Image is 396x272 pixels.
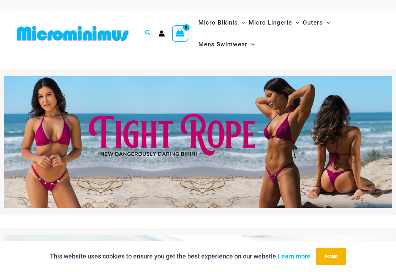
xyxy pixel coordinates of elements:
[196,11,382,56] nav: Site Navigation
[238,14,245,32] span: Menu Toggle
[198,14,238,32] span: Micro Bikinis
[301,12,332,33] a: OutersMenu ToggleMenu Toggle
[316,248,346,265] button: Accept
[158,30,165,37] a: Account icon link
[14,25,131,41] img: MM SHOP LOGO FLAT
[197,33,256,55] a: Mens SwimwearMenu ToggleMenu Toggle
[292,14,299,32] span: Menu Toggle
[323,14,330,32] span: Menu Toggle
[197,12,247,33] a: Micro BikinisMenu ToggleMenu Toggle
[145,29,151,38] a: Search icon link
[247,35,255,53] span: Menu Toggle
[249,14,292,32] span: Micro Lingerie
[4,76,392,208] img: Tight Rope Pink Bikini
[303,14,323,32] span: Outers
[278,252,311,260] a: Learn more
[247,12,301,33] a: Micro LingerieMenu ToggleMenu Toggle
[172,25,188,42] a: View Shopping Cart, empty
[198,35,247,53] span: Mens Swimwear
[50,251,311,262] p: This website uses cookies to ensure you get the best experience on our website.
